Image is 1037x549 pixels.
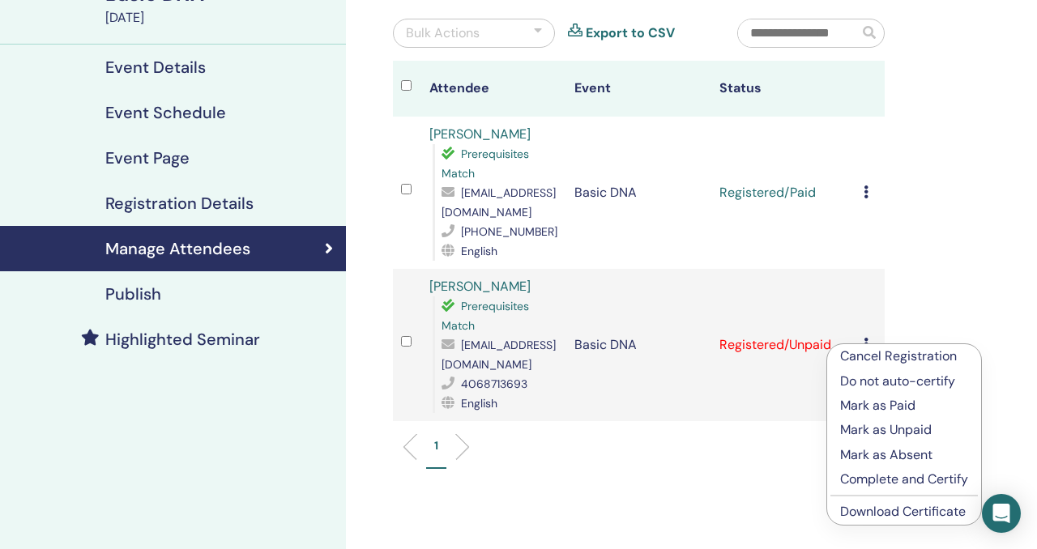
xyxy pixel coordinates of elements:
[840,372,968,391] p: Do not auto-certify
[406,23,480,43] div: Bulk Actions
[840,347,968,366] p: Cancel Registration
[840,503,966,520] a: Download Certificate
[711,61,856,117] th: Status
[105,8,336,28] div: [DATE]
[442,147,529,181] span: Prerequisites Match
[566,269,711,421] td: Basic DNA
[105,148,190,168] h4: Event Page
[429,278,531,295] a: [PERSON_NAME]
[461,224,557,239] span: [PHONE_NUMBER]
[840,396,968,415] p: Mark as Paid
[105,239,250,258] h4: Manage Attendees
[982,494,1021,533] div: Open Intercom Messenger
[461,396,497,411] span: English
[442,185,556,219] span: [EMAIL_ADDRESS][DOMAIN_NAME]
[429,126,531,143] a: [PERSON_NAME]
[461,377,527,391] span: 4068713693
[840,420,968,440] p: Mark as Unpaid
[461,244,497,258] span: English
[434,437,438,454] p: 1
[442,299,529,333] span: Prerequisites Match
[442,338,556,372] span: [EMAIL_ADDRESS][DOMAIN_NAME]
[421,61,566,117] th: Attendee
[840,445,968,465] p: Mark as Absent
[105,284,161,304] h4: Publish
[105,57,206,77] h4: Event Details
[105,103,226,122] h4: Event Schedule
[840,470,968,489] p: Complete and Certify
[105,194,254,213] h4: Registration Details
[566,117,711,269] td: Basic DNA
[105,330,260,349] h4: Highlighted Seminar
[586,23,675,43] a: Export to CSV
[566,61,711,117] th: Event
